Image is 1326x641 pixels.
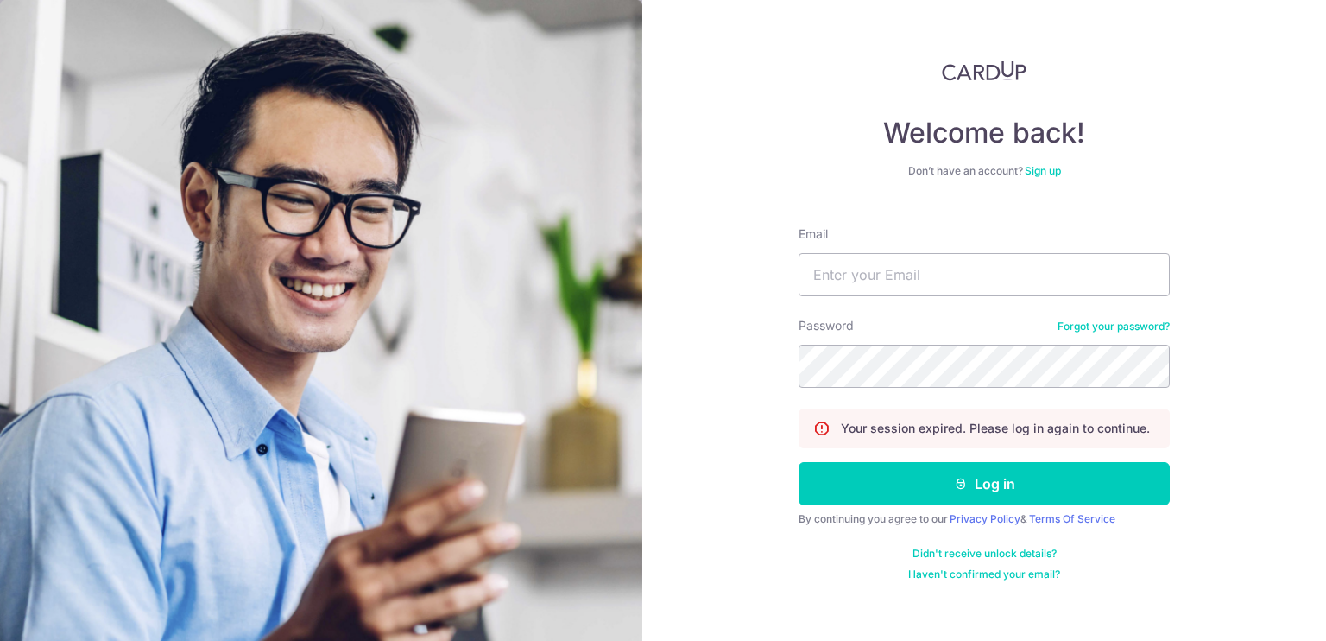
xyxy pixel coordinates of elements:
[1029,512,1115,525] a: Terms Of Service
[912,547,1057,561] a: Didn't receive unlock details?
[950,512,1020,525] a: Privacy Policy
[1058,320,1170,333] a: Forgot your password?
[908,568,1060,581] a: Haven't confirmed your email?
[799,253,1170,296] input: Enter your Email
[799,164,1170,178] div: Don’t have an account?
[841,420,1150,437] p: Your session expired. Please log in again to continue.
[799,225,828,243] label: Email
[1025,164,1061,177] a: Sign up
[799,512,1170,526] div: By continuing you agree to our &
[799,317,854,334] label: Password
[799,116,1170,150] h4: Welcome back!
[799,462,1170,505] button: Log in
[942,60,1026,81] img: CardUp Logo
